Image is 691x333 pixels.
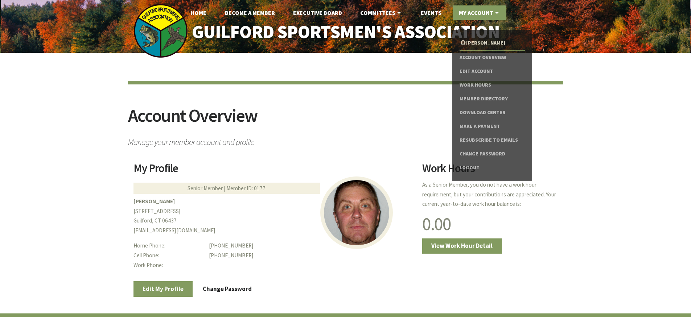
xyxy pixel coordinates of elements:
[133,241,203,251] dt: Home Phone
[128,107,563,134] h2: Account Overview
[460,147,525,161] a: Change Password
[415,5,447,20] a: Events
[185,5,212,20] a: Home
[460,161,525,175] a: Logout
[209,241,413,251] dd: [PHONE_NUMBER]
[460,106,525,120] a: Download Center
[460,51,525,64] a: Account Overview
[422,163,558,179] h2: Work Hours
[209,251,413,261] dd: [PHONE_NUMBER]
[460,78,525,92] a: Work Hours
[460,92,525,106] a: Member Directory
[422,215,558,233] h1: 0.00
[460,64,525,78] a: Edit Account
[133,261,203,270] dt: Work Phone
[354,5,408,20] a: Committees
[460,36,525,50] a: [PERSON_NAME]
[287,5,348,20] a: Executive Board
[176,17,515,47] a: Guilford Sportsmen's Association
[133,281,193,296] a: Edit My Profile
[133,197,414,236] p: [STREET_ADDRESS] Guilford, CT 06437 [EMAIL_ADDRESS][DOMAIN_NAME]
[133,183,320,194] div: Senior Member | Member ID: 0177
[128,134,563,146] span: Manage your member account and profile
[422,180,558,209] p: As a Senior Member, you do not have a work hour requirement, but your contributions are appreciat...
[133,163,414,179] h2: My Profile
[194,281,261,296] a: Change Password
[133,198,175,205] b: [PERSON_NAME]
[460,133,525,147] a: Resubscribe to Emails
[133,4,188,58] img: logo_sm.png
[422,238,502,254] a: View Work Hour Detail
[453,5,506,20] a: My Account
[133,251,203,261] dt: Cell Phone
[219,5,281,20] a: Become A Member
[460,120,525,133] a: Make a Payment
